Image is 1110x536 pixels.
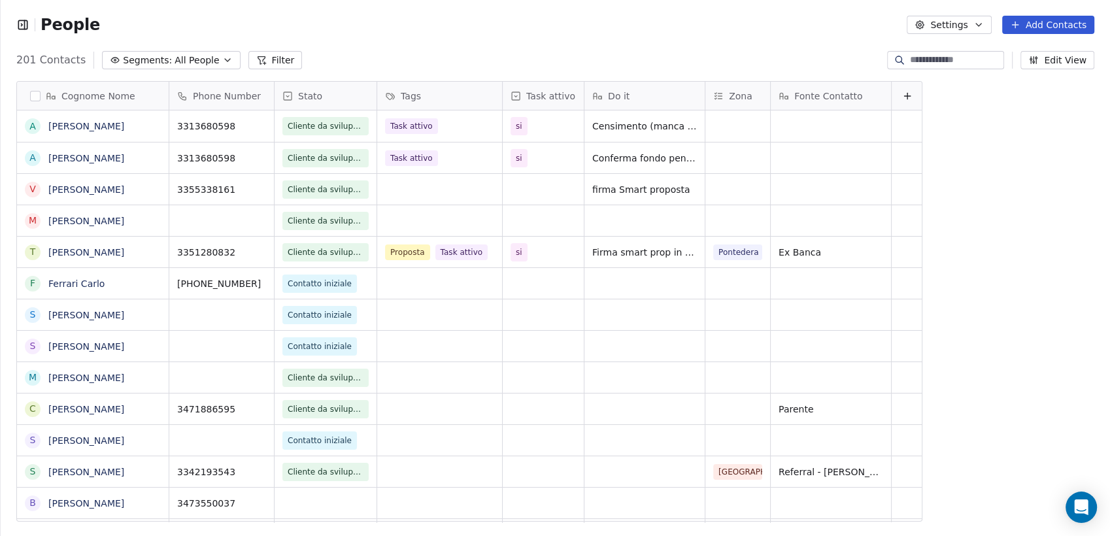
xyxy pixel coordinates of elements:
[193,90,261,103] span: Phone Number
[779,465,883,478] span: Referral - [PERSON_NAME]
[516,246,522,259] span: si
[48,404,124,414] a: [PERSON_NAME]
[288,309,352,322] span: Contatto iniziale
[288,340,352,353] span: Contatto iniziale
[1020,51,1094,69] button: Edit View
[48,498,124,509] a: [PERSON_NAME]
[177,246,266,259] span: 3351280832
[48,153,124,163] a: [PERSON_NAME]
[584,82,705,110] div: Do it
[177,152,266,165] span: 3313680598
[794,90,862,103] span: Fonte Contatto
[29,214,37,227] div: M
[175,54,219,67] span: All People
[377,82,502,110] div: Tags
[48,341,124,352] a: [PERSON_NAME]
[177,277,266,290] span: [PHONE_NUMBER]
[288,403,363,416] span: Cliente da sviluppare
[503,82,584,110] div: Task attivo
[30,245,36,259] div: T
[516,120,522,133] span: si
[48,184,124,195] a: [PERSON_NAME]
[705,82,770,110] div: Zona
[592,246,697,259] span: Firma smart prop in corso + reinvestimento 26k di disinvestimento
[48,373,124,383] a: [PERSON_NAME]
[30,339,36,353] div: S
[29,151,36,165] div: A
[288,183,363,196] span: Cliente da sviluppare
[1002,16,1094,34] button: Add Contacts
[16,52,86,68] span: 201 Contacts
[123,54,172,67] span: Segments:
[729,90,752,103] span: Zona
[48,216,124,226] a: [PERSON_NAME]
[288,246,363,259] span: Cliente da sviluppare
[401,90,421,103] span: Tags
[298,90,322,103] span: Stato
[779,403,883,416] span: Parente
[177,403,266,416] span: 3471886595
[30,433,36,447] div: S
[177,183,266,196] span: 3355338161
[275,82,377,110] div: Stato
[177,497,266,510] span: 3473550037
[288,371,363,384] span: Cliente da sviluppare
[288,152,363,165] span: Cliente da sviluppare
[177,120,266,133] span: 3313680598
[169,110,923,522] div: grid
[29,402,36,416] div: C
[288,434,352,447] span: Contatto iniziale
[61,90,135,103] span: Cognome Nome
[771,82,891,110] div: Fonte Contatto
[30,465,36,478] div: S
[592,183,697,196] span: firma Smart proposta
[29,120,36,133] div: A
[30,276,35,290] div: F
[48,247,124,258] a: [PERSON_NAME]
[608,90,630,103] span: Do it
[288,465,363,478] span: Cliente da sviluppare
[177,465,266,478] span: 3342193543
[592,120,697,133] span: Censimento (manca certificato di nascita) + Conferma fondo pensione
[17,110,169,522] div: grid
[29,371,37,384] div: M
[30,308,36,322] div: S
[48,278,105,289] a: Ferrari Carlo
[435,244,488,260] span: Task attivo
[713,464,762,480] span: [GEOGRAPHIC_DATA]
[1066,492,1097,523] div: Open Intercom Messenger
[907,16,991,34] button: Settings
[385,150,438,166] span: Task attivo
[779,246,883,259] span: Ex Banca
[288,277,352,290] span: Contatto iniziale
[48,435,124,446] a: [PERSON_NAME]
[385,244,430,260] span: Proposta
[48,121,124,131] a: [PERSON_NAME]
[516,152,522,165] span: si
[41,15,100,35] span: People
[592,152,697,165] span: Conferma fondo pensione
[17,82,169,110] div: Cognome Nome
[288,120,363,133] span: Cliente da sviluppare
[526,90,575,103] span: Task attivo
[48,467,124,477] a: [PERSON_NAME]
[713,244,762,260] span: Pontedera
[169,82,274,110] div: Phone Number
[48,310,124,320] a: [PERSON_NAME]
[29,496,36,510] div: B
[288,214,363,227] span: Cliente da sviluppare
[248,51,303,69] button: Filter
[29,182,36,196] div: V
[385,118,438,134] span: Task attivo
